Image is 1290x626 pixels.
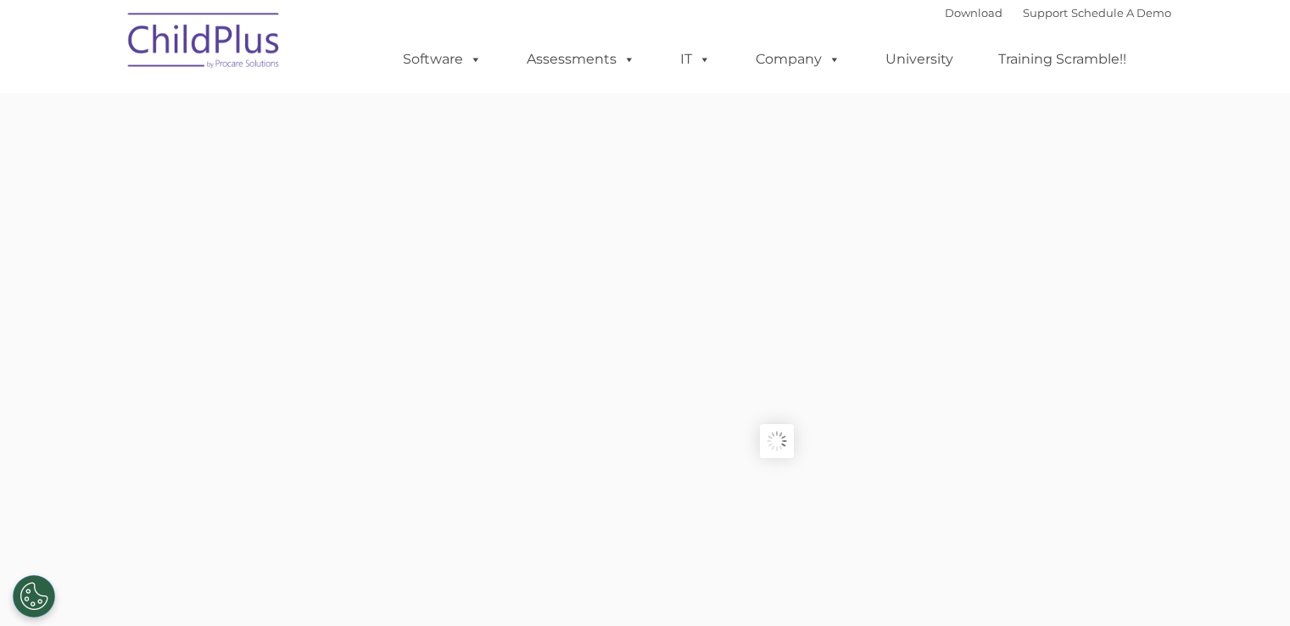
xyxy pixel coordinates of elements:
button: Cookies Settings [13,575,55,618]
a: Support [1023,6,1068,20]
a: Training Scramble!! [981,42,1143,76]
a: Schedule A Demo [1071,6,1171,20]
a: Download [945,6,1002,20]
a: Software [386,42,499,76]
a: IT [663,42,728,76]
img: ChildPlus by Procare Solutions [120,1,289,86]
a: University [868,42,970,76]
font: | [945,6,1171,20]
a: Assessments [510,42,652,76]
a: Company [739,42,857,76]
